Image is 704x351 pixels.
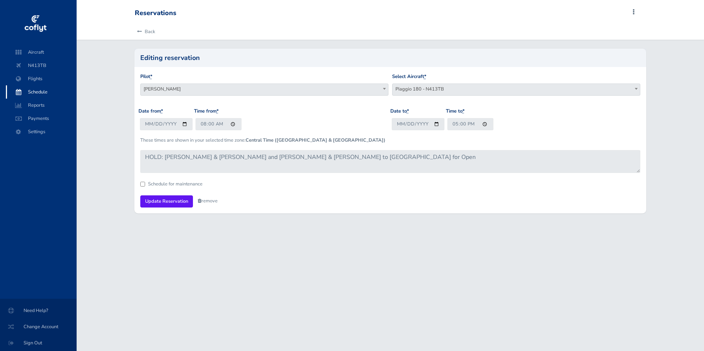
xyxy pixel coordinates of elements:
span: Candace Martinez [141,84,388,94]
b: Central Time ([GEOGRAPHIC_DATA] & [GEOGRAPHIC_DATA]) [246,137,386,143]
a: remove [198,198,218,204]
span: Reports [13,99,69,112]
span: Aircraft [13,46,69,59]
abbr: required [462,108,465,114]
span: Need Help? [9,304,68,317]
label: Pilot [140,73,152,81]
label: Schedule for maintenance [148,182,203,187]
abbr: required [150,73,152,80]
span: Piaggio 180 - N413TB [392,84,640,96]
textarea: HOLD: [PERSON_NAME] & [PERSON_NAME] and [PERSON_NAME] & [PERSON_NAME] to [GEOGRAPHIC_DATA] for Open [140,150,640,173]
img: coflyt logo [23,13,47,35]
label: Date to [390,107,409,115]
span: Piaggio 180 - N413TB [393,84,640,94]
abbr: required [424,73,426,80]
label: Select Aircraft [392,73,426,81]
div: Reservations [135,9,176,17]
p: These times are shown in your selected time zone: [140,136,640,144]
span: Candace Martinez [140,84,388,96]
abbr: required [161,108,163,114]
label: Time from [194,107,219,115]
span: Schedule [13,85,69,99]
h2: Editing reservation [140,54,640,61]
span: Change Account [9,320,68,333]
abbr: required [407,108,409,114]
input: Update Reservation [140,195,193,208]
abbr: required [217,108,219,114]
span: Flights [13,72,69,85]
span: Settings [13,125,69,138]
span: Sign Out [9,336,68,350]
label: Time to [446,107,465,115]
span: N413TB [13,59,69,72]
label: Date from [138,107,163,115]
a: Back [135,24,155,40]
span: Payments [13,112,69,125]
